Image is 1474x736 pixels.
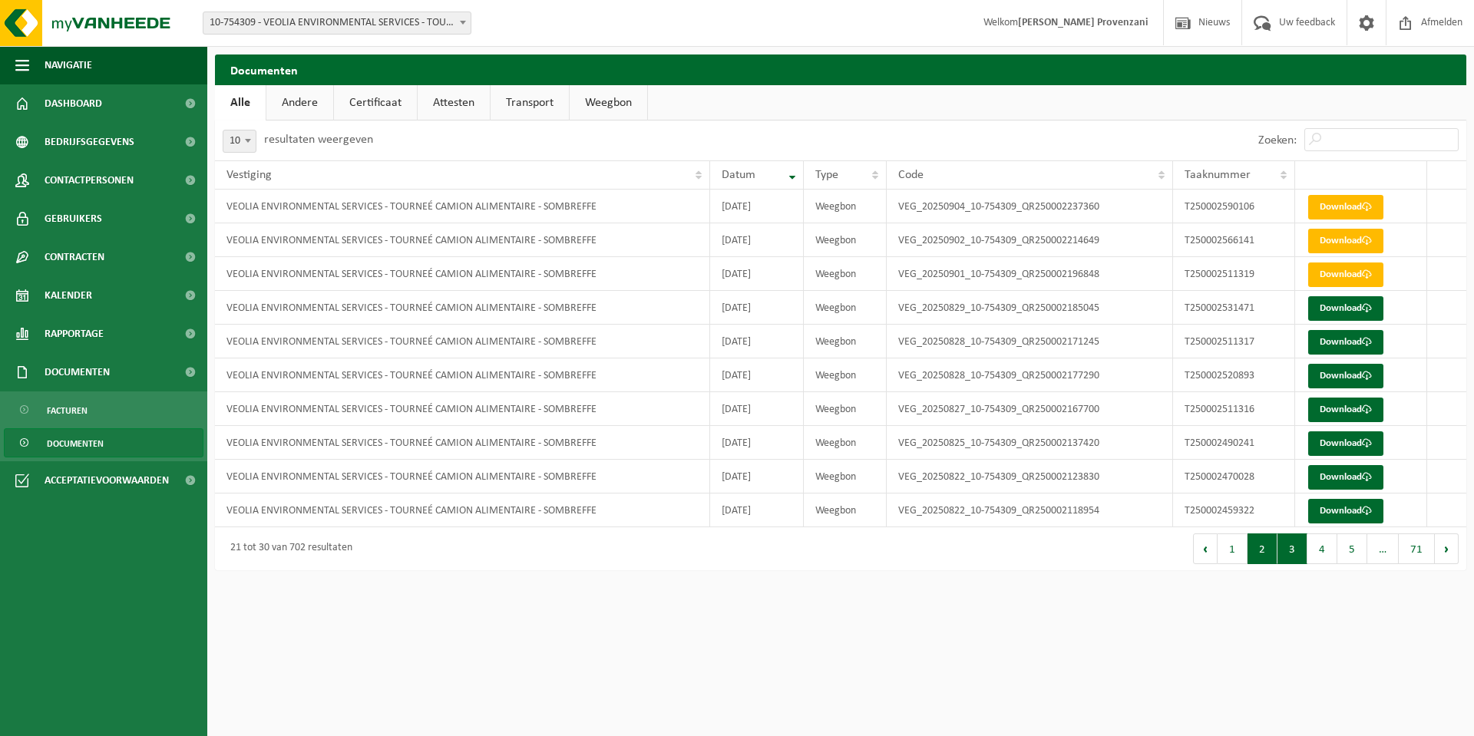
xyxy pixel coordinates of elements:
[1173,460,1295,493] td: T250002470028
[491,85,569,120] a: Transport
[1308,465,1383,490] a: Download
[264,134,373,146] label: resultaten weergeven
[804,392,887,426] td: Weegbon
[1173,493,1295,527] td: T250002459322
[804,257,887,291] td: Weegbon
[215,257,710,291] td: VEOLIA ENVIRONMENTAL SERVICES - TOURNEÉ CAMION ALIMENTAIRE - SOMBREFFE
[1248,533,1277,564] button: 2
[1173,325,1295,358] td: T250002511317
[45,123,134,161] span: Bedrijfsgegevens
[887,426,1173,460] td: VEG_20250825_10-754309_QR250002137420
[47,429,104,458] span: Documenten
[266,85,333,120] a: Andere
[804,493,887,527] td: Weegbon
[45,46,92,84] span: Navigatie
[710,392,804,426] td: [DATE]
[215,54,1466,84] h2: Documenten
[45,315,104,353] span: Rapportage
[887,223,1173,257] td: VEG_20250902_10-754309_QR250002214649
[45,161,134,200] span: Contactpersonen
[710,291,804,325] td: [DATE]
[887,493,1173,527] td: VEG_20250822_10-754309_QR250002118954
[334,85,417,120] a: Certificaat
[804,190,887,223] td: Weegbon
[804,223,887,257] td: Weegbon
[1435,533,1459,564] button: Next
[1308,499,1383,523] a: Download
[215,426,710,460] td: VEOLIA ENVIRONMENTAL SERVICES - TOURNEÉ CAMION ALIMENTAIRE - SOMBREFFE
[45,461,169,500] span: Acceptatievoorwaarden
[1277,533,1307,564] button: 3
[710,426,804,460] td: [DATE]
[223,535,352,563] div: 21 tot 30 van 702 resultaten
[1399,533,1435,564] button: 71
[570,85,647,120] a: Weegbon
[45,200,102,238] span: Gebruikers
[4,428,203,457] a: Documenten
[1173,291,1295,325] td: T250002531471
[47,396,88,425] span: Facturen
[710,325,804,358] td: [DATE]
[804,460,887,493] td: Weegbon
[1308,330,1383,355] a: Download
[223,130,256,152] span: 10
[804,426,887,460] td: Weegbon
[203,12,471,34] span: 10-754309 - VEOLIA ENVIRONMENTAL SERVICES - TOURNEÉ CAMION ALIMENTAIRE - SOMBREFFE
[887,358,1173,392] td: VEG_20250828_10-754309_QR250002177290
[1185,169,1251,181] span: Taaknummer
[1173,223,1295,257] td: T250002566141
[223,130,256,153] span: 10
[1173,426,1295,460] td: T250002490241
[1308,398,1383,422] a: Download
[1367,533,1399,564] span: …
[1308,431,1383,456] a: Download
[1308,195,1383,219] a: Download
[45,276,92,315] span: Kalender
[887,325,1173,358] td: VEG_20250828_10-754309_QR250002171245
[1218,533,1248,564] button: 1
[45,238,104,276] span: Contracten
[887,291,1173,325] td: VEG_20250829_10-754309_QR250002185045
[45,84,102,123] span: Dashboard
[1173,392,1295,426] td: T250002511316
[215,460,710,493] td: VEOLIA ENVIRONMENTAL SERVICES - TOURNEÉ CAMION ALIMENTAIRE - SOMBREFFE
[215,358,710,392] td: VEOLIA ENVIRONMENTAL SERVICES - TOURNEÉ CAMION ALIMENTAIRE - SOMBREFFE
[1308,296,1383,321] a: Download
[804,358,887,392] td: Weegbon
[1308,262,1383,287] a: Download
[710,190,804,223] td: [DATE]
[1308,364,1383,388] a: Download
[1018,17,1148,28] strong: [PERSON_NAME] Provenzani
[215,325,710,358] td: VEOLIA ENVIRONMENTAL SERVICES - TOURNEÉ CAMION ALIMENTAIRE - SOMBREFFE
[1258,134,1297,147] label: Zoeken:
[215,190,710,223] td: VEOLIA ENVIRONMENTAL SERVICES - TOURNEÉ CAMION ALIMENTAIRE - SOMBREFFE
[1337,533,1367,564] button: 5
[1173,358,1295,392] td: T250002520893
[710,493,804,527] td: [DATE]
[710,358,804,392] td: [DATE]
[4,395,203,424] a: Facturen
[710,257,804,291] td: [DATE]
[418,85,490,120] a: Attesten
[710,460,804,493] td: [DATE]
[215,493,710,527] td: VEOLIA ENVIRONMENTAL SERVICES - TOURNEÉ CAMION ALIMENTAIRE - SOMBREFFE
[226,169,272,181] span: Vestiging
[1173,190,1295,223] td: T250002590106
[215,223,710,257] td: VEOLIA ENVIRONMENTAL SERVICES - TOURNEÉ CAMION ALIMENTAIRE - SOMBREFFE
[1193,533,1218,564] button: Previous
[722,169,755,181] span: Datum
[887,392,1173,426] td: VEG_20250827_10-754309_QR250002167700
[203,12,471,35] span: 10-754309 - VEOLIA ENVIRONMENTAL SERVICES - TOURNEÉ CAMION ALIMENTAIRE - SOMBREFFE
[215,291,710,325] td: VEOLIA ENVIRONMENTAL SERVICES - TOURNEÉ CAMION ALIMENTAIRE - SOMBREFFE
[804,325,887,358] td: Weegbon
[804,291,887,325] td: Weegbon
[887,257,1173,291] td: VEG_20250901_10-754309_QR250002196848
[45,353,110,391] span: Documenten
[898,169,924,181] span: Code
[1308,229,1383,253] a: Download
[1173,257,1295,291] td: T250002511319
[710,223,804,257] td: [DATE]
[1307,533,1337,564] button: 4
[887,460,1173,493] td: VEG_20250822_10-754309_QR250002123830
[887,190,1173,223] td: VEG_20250904_10-754309_QR250002237360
